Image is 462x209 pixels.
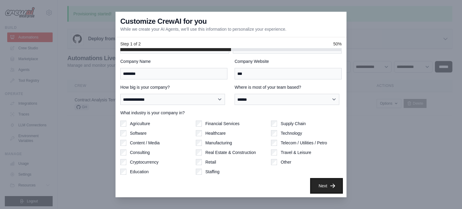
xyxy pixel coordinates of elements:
[235,58,342,64] label: Company Website
[205,159,216,165] label: Retail
[281,130,302,136] label: Technology
[311,179,342,192] button: Next
[120,41,141,47] span: Step 1 of 2
[205,130,226,136] label: Healthcare
[235,84,342,90] label: Where is most of your team based?
[205,169,220,175] label: Staffing
[130,121,150,127] label: Agriculture
[205,140,232,146] label: Manufacturing
[281,159,291,165] label: Other
[333,41,342,47] span: 50%
[120,84,227,90] label: How big is your company?
[120,58,227,64] label: Company Name
[281,149,311,155] label: Travel & Leisure
[281,121,306,127] label: Supply Chain
[130,130,146,136] label: Software
[120,17,207,26] h3: Customize CrewAI for you
[130,159,159,165] label: Cryptocurrency
[205,149,256,155] label: Real Estate & Construction
[205,121,240,127] label: Financial Services
[130,169,149,175] label: Education
[130,149,150,155] label: Consulting
[120,110,342,116] label: What industry is your company in?
[120,26,286,32] p: While we create your AI Agents, we'll use this information to personalize your experience.
[130,140,160,146] label: Content / Media
[281,140,327,146] label: Telecom / Utilities / Petro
